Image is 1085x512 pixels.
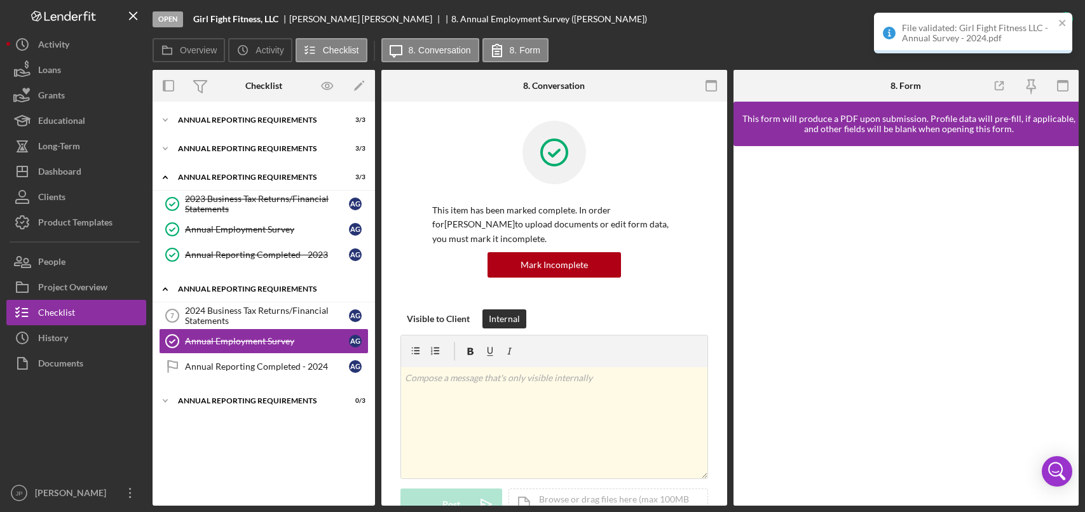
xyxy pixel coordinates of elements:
[159,303,369,328] a: 72024 Business Tax Returns/Financial StatementsAG
[185,250,349,260] div: Annual Reporting Completed - 2023
[228,38,292,62] button: Activity
[178,397,334,405] div: Annual Reporting Requirements
[343,145,365,152] div: 3 / 3
[349,223,362,236] div: A G
[432,203,676,246] p: This item has been marked complete. In order for [PERSON_NAME] to upload documents or edit form d...
[178,285,359,293] div: Annual Reporting Requirements
[178,145,334,152] div: Annual Reporting Requirements
[746,159,1068,493] iframe: Lenderfit form
[343,173,365,181] div: 3 / 3
[451,14,647,24] div: 8. Annual Employment Survey ([PERSON_NAME])
[180,45,217,55] label: Overview
[6,325,146,351] button: History
[38,351,83,379] div: Documents
[381,38,479,62] button: 8. Conversation
[159,354,369,379] a: Annual Reporting Completed - 2024AG
[400,309,476,328] button: Visible to Client
[6,480,146,506] button: JP[PERSON_NAME]
[159,328,369,354] a: Annual Employment SurveyAG
[1042,456,1072,487] div: Open Intercom Messenger
[32,480,114,509] div: [PERSON_NAME]
[409,45,471,55] label: 8. Conversation
[1058,18,1067,30] button: close
[185,306,349,326] div: 2024 Business Tax Returns/Financial Statements
[343,116,365,124] div: 3 / 3
[178,173,334,181] div: Annual Reporting Requirements
[1012,6,1050,32] div: Complete
[256,45,283,55] label: Activity
[159,191,369,217] a: 2023 Business Tax Returns/Financial StatementsAG
[153,11,183,27] div: Open
[323,45,359,55] label: Checklist
[482,38,549,62] button: 8. Form
[349,198,362,210] div: A G
[193,14,278,24] b: Girl Fight Fitness, LLC
[488,252,621,278] button: Mark Incomplete
[510,45,540,55] label: 8. Form
[15,490,22,497] text: JP
[153,38,225,62] button: Overview
[349,335,362,347] div: A G
[185,194,349,214] div: 2023 Business Tax Returns/Financial Statements
[185,336,349,346] div: Annual Employment Survey
[523,81,585,91] div: 8. Conversation
[6,351,146,376] button: Documents
[159,217,369,242] a: Annual Employment SurveyAG
[178,116,334,124] div: Annual Reporting Requirements
[489,309,520,328] div: Internal
[343,397,365,405] div: 0 / 3
[38,325,68,354] div: History
[891,81,921,91] div: 8. Form
[999,6,1079,32] button: Complete
[289,14,443,24] div: [PERSON_NAME] [PERSON_NAME]
[482,309,526,328] button: Internal
[170,312,174,320] tspan: 7
[349,248,362,261] div: A G
[185,224,349,234] div: Annual Employment Survey
[159,242,369,267] a: Annual Reporting Completed - 2023AG
[349,309,362,322] div: A G
[296,38,367,62] button: Checklist
[245,81,282,91] div: Checklist
[521,252,588,278] div: Mark Incomplete
[407,309,470,328] div: Visible to Client
[185,361,349,372] div: Annual Reporting Completed - 2024
[740,114,1079,134] div: This form will produce a PDF upon submission. Profile data will pre-fill, if applicable, and othe...
[349,360,362,373] div: A G
[902,23,1054,43] div: File validated: Girl Fight Fitness LLC - Annual Survey - 2024.pdf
